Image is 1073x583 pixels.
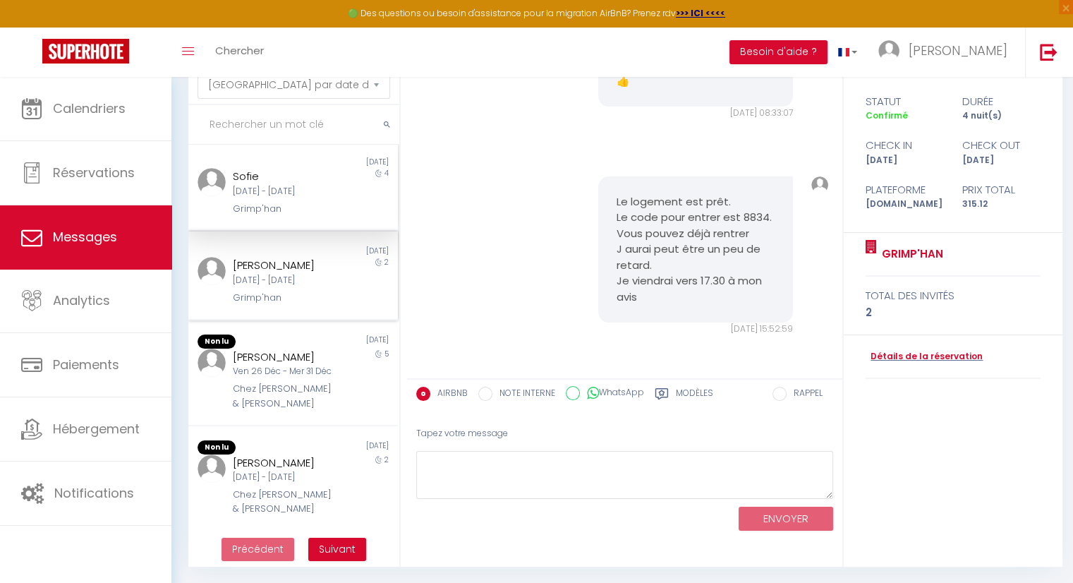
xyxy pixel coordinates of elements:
[676,387,713,404] label: Modèles
[878,40,899,61] img: ...
[384,257,389,268] span: 2
[53,100,126,117] span: Calendriers
[233,185,337,198] div: [DATE] - [DATE]
[188,105,399,145] input: Rechercher un mot clé
[233,488,337,517] div: Chez [PERSON_NAME] & [PERSON_NAME]
[739,507,833,531] button: ENVOYER
[233,455,337,471] div: [PERSON_NAME]
[676,7,725,19] a: >>> ICI <<<<
[384,455,389,465] span: 2
[492,387,555,402] label: NOTE INTERNE
[868,28,1025,77] a: ... [PERSON_NAME]
[54,484,134,502] span: Notifications
[293,157,397,168] div: [DATE]
[198,257,226,285] img: ...
[1040,43,1057,61] img: logout
[205,28,274,77] a: Chercher
[53,228,117,246] span: Messages
[877,246,943,263] a: Grimp'han
[856,198,953,211] div: [DOMAIN_NAME]
[384,168,389,179] span: 4
[866,287,1041,304] div: total des invités
[319,542,356,556] span: Suivant
[233,291,337,305] div: Grimp'han
[856,137,953,154] div: check in
[198,168,226,196] img: ...
[856,154,953,167] div: [DATE]
[233,257,337,274] div: [PERSON_NAME]
[233,349,337,366] div: [PERSON_NAME]
[811,176,828,193] img: ...
[308,538,366,562] button: Next
[856,181,953,198] div: Plateforme
[233,471,337,484] div: [DATE] - [DATE]
[416,416,833,451] div: Tapez votre message
[215,43,264,58] span: Chercher
[198,455,226,483] img: ...
[293,335,397,349] div: [DATE]
[233,274,337,287] div: [DATE] - [DATE]
[198,335,236,349] span: Non lu
[293,246,397,257] div: [DATE]
[53,420,140,438] span: Hébergement
[953,109,1050,123] div: 4 nuit(s)
[198,440,236,455] span: Non lu
[953,181,1050,198] div: Prix total
[233,365,337,378] div: Ven 26 Déc - Mer 31 Déc
[233,202,337,216] div: Grimp'han
[293,440,397,455] div: [DATE]
[616,73,775,90] pre: 👍
[953,93,1050,110] div: durée
[222,538,294,562] button: Previous
[53,291,110,309] span: Analytics
[198,349,226,377] img: ...
[866,304,1041,321] div: 2
[384,349,389,359] span: 5
[53,164,135,181] span: Réservations
[787,387,823,402] label: RAPPEL
[430,387,468,402] label: AIRBNB
[232,542,284,556] span: Précédent
[53,356,119,373] span: Paiements
[580,386,644,402] label: WhatsApp
[953,154,1050,167] div: [DATE]
[233,168,337,185] div: Sofie
[233,382,337,411] div: Chez [PERSON_NAME] & [PERSON_NAME]
[866,350,983,363] a: Détails de la réservation
[856,93,953,110] div: statut
[616,194,775,306] pre: Le logement est prêt. Le code pour entrer est 8834. Vous pouvez déjà rentrer J aurai peut être un...
[953,137,1050,154] div: check out
[729,40,828,64] button: Besoin d'aide ?
[909,42,1007,59] span: [PERSON_NAME]
[866,109,908,121] span: Confirmé
[598,107,793,120] div: [DATE] 08:33:07
[598,323,793,336] div: [DATE] 15:52:59
[42,39,129,64] img: Super Booking
[953,198,1050,211] div: 315.12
